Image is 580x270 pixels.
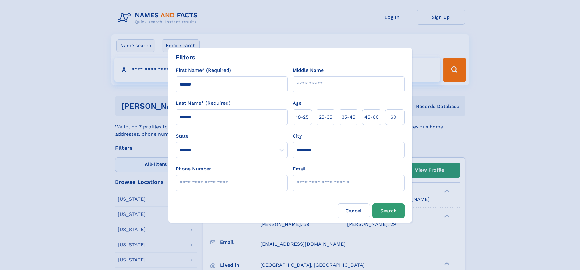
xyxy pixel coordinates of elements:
[293,100,301,107] label: Age
[319,114,332,121] span: 25‑35
[293,132,302,140] label: City
[176,132,288,140] label: State
[293,165,306,173] label: Email
[390,114,399,121] span: 60+
[338,203,370,218] label: Cancel
[176,67,231,74] label: First Name* (Required)
[372,203,405,218] button: Search
[176,53,195,62] div: Filters
[176,100,230,107] label: Last Name* (Required)
[176,165,211,173] label: Phone Number
[296,114,308,121] span: 18‑25
[342,114,355,121] span: 35‑45
[364,114,379,121] span: 45‑60
[293,67,324,74] label: Middle Name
